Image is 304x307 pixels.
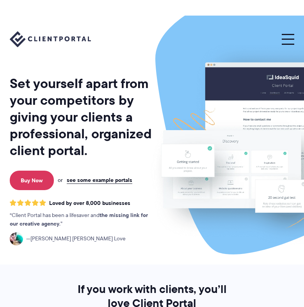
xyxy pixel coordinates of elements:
[10,211,152,228] p: Client Portal has been a lifesaver and .
[67,176,132,183] a: see some example portals
[10,211,148,228] strong: the missing link for our creative agency
[58,176,63,183] span: or
[26,235,126,243] span: [PERSON_NAME] [PERSON_NAME] Love
[49,200,130,206] span: Loved by over 8,000 businesses
[10,171,54,190] a: Buy Now
[10,75,152,159] h1: Set yourself apart from your competitors by giving your clients a professional, organized client ...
